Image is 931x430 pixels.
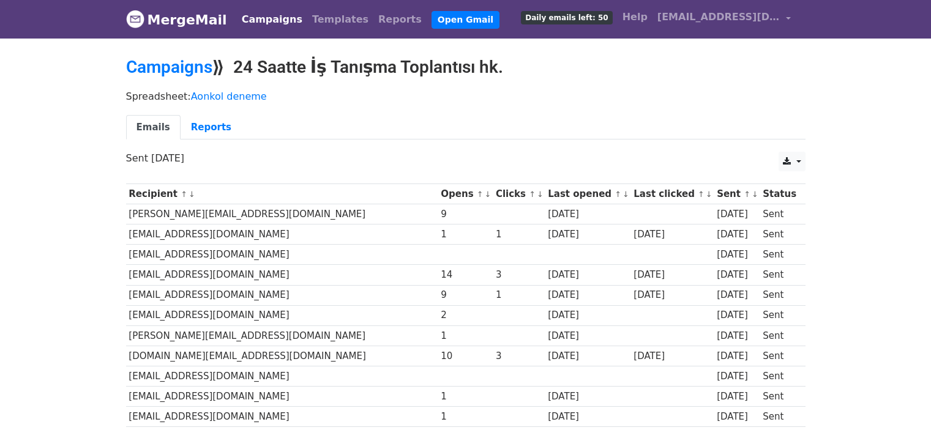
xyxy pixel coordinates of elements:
div: [DATE] [717,228,757,242]
a: ↓ [189,190,195,199]
div: [DATE] [634,288,711,302]
a: Aonkol deneme [191,91,267,102]
a: ↑ [698,190,705,199]
div: 3 [496,349,542,363]
a: Reports [373,7,427,32]
a: ↑ [615,190,621,199]
div: 1 [441,329,490,343]
div: 1 [496,228,542,242]
a: Daily emails left: 50 [516,5,617,29]
td: Sent [760,346,799,366]
td: [EMAIL_ADDRESS][DOMAIN_NAME] [126,407,438,427]
td: [EMAIL_ADDRESS][DOMAIN_NAME] [126,265,438,285]
div: [DATE] [717,369,757,384]
a: Campaigns [126,57,212,77]
a: Emails [126,115,181,140]
div: 1 [441,228,490,242]
td: Sent [760,224,799,245]
div: [DATE] [548,288,627,302]
div: [DATE] [717,248,757,262]
div: [DATE] [717,308,757,322]
a: [EMAIL_ADDRESS][DOMAIN_NAME] [652,5,796,34]
th: Status [760,184,799,204]
td: Sent [760,407,799,427]
a: ↑ [181,190,187,199]
div: 2 [441,308,490,322]
div: [DATE] [634,228,711,242]
img: MergeMail logo [126,10,144,28]
div: [DATE] [548,329,627,343]
a: Open Gmail [432,11,499,29]
div: 1 [496,288,542,302]
div: [DATE] [634,268,711,282]
a: ↓ [623,190,629,199]
th: Clicks [493,184,545,204]
div: [DATE] [548,207,627,221]
div: 1 [441,390,490,404]
p: Spreadsheet: [126,90,806,103]
td: [EMAIL_ADDRESS][DOMAIN_NAME] [126,224,438,245]
div: 14 [441,268,490,282]
div: [DATE] [717,288,757,302]
td: [DOMAIN_NAME][EMAIL_ADDRESS][DOMAIN_NAME] [126,346,438,366]
div: [DATE] [717,268,757,282]
div: 1 [441,410,490,424]
div: [DATE] [717,390,757,404]
td: [PERSON_NAME][EMAIL_ADDRESS][DOMAIN_NAME] [126,204,438,224]
span: [EMAIL_ADDRESS][DOMAIN_NAME] [657,10,780,24]
td: Sent [760,387,799,407]
div: [DATE] [717,349,757,363]
a: ↓ [752,190,758,199]
td: [EMAIL_ADDRESS][DOMAIN_NAME] [126,366,438,386]
iframe: Chat Widget [870,371,931,430]
td: [EMAIL_ADDRESS][DOMAIN_NAME] [126,305,438,325]
div: 10 [441,349,490,363]
div: [DATE] [717,329,757,343]
h2: ⟫ 24 Saatte İş Tanışma Toplantısı hk. [126,57,806,78]
a: ↓ [537,190,544,199]
td: [EMAIL_ADDRESS][DOMAIN_NAME] [126,245,438,265]
td: Sent [760,265,799,285]
td: Sent [760,285,799,305]
div: [DATE] [548,349,627,363]
td: Sent [760,204,799,224]
div: [DATE] [717,207,757,221]
a: ↑ [529,190,536,199]
td: [EMAIL_ADDRESS][DOMAIN_NAME] [126,387,438,407]
a: Help [618,5,652,29]
a: ↓ [485,190,492,199]
div: [DATE] [548,228,627,242]
div: [DATE] [548,308,627,322]
a: Reports [181,115,242,140]
div: [DATE] [634,349,711,363]
a: Campaigns [237,7,307,32]
th: Recipient [126,184,438,204]
td: Sent [760,325,799,346]
div: [DATE] [548,410,627,424]
div: [DATE] [717,410,757,424]
div: [DATE] [548,268,627,282]
th: Last clicked [631,184,714,204]
th: Sent [714,184,760,204]
div: 3 [496,268,542,282]
td: Sent [760,245,799,265]
th: Opens [438,184,493,204]
td: Sent [760,305,799,325]
p: Sent [DATE] [126,152,806,165]
a: ↓ [706,190,712,199]
a: Templates [307,7,373,32]
span: Daily emails left: 50 [521,11,612,24]
a: ↑ [744,190,750,199]
div: 9 [441,207,490,221]
th: Last opened [545,184,630,204]
td: [PERSON_NAME][EMAIL_ADDRESS][DOMAIN_NAME] [126,325,438,346]
td: [EMAIL_ADDRESS][DOMAIN_NAME] [126,285,438,305]
a: ↑ [477,190,484,199]
a: MergeMail [126,7,227,32]
div: [DATE] [548,390,627,404]
td: Sent [760,366,799,386]
div: 9 [441,288,490,302]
